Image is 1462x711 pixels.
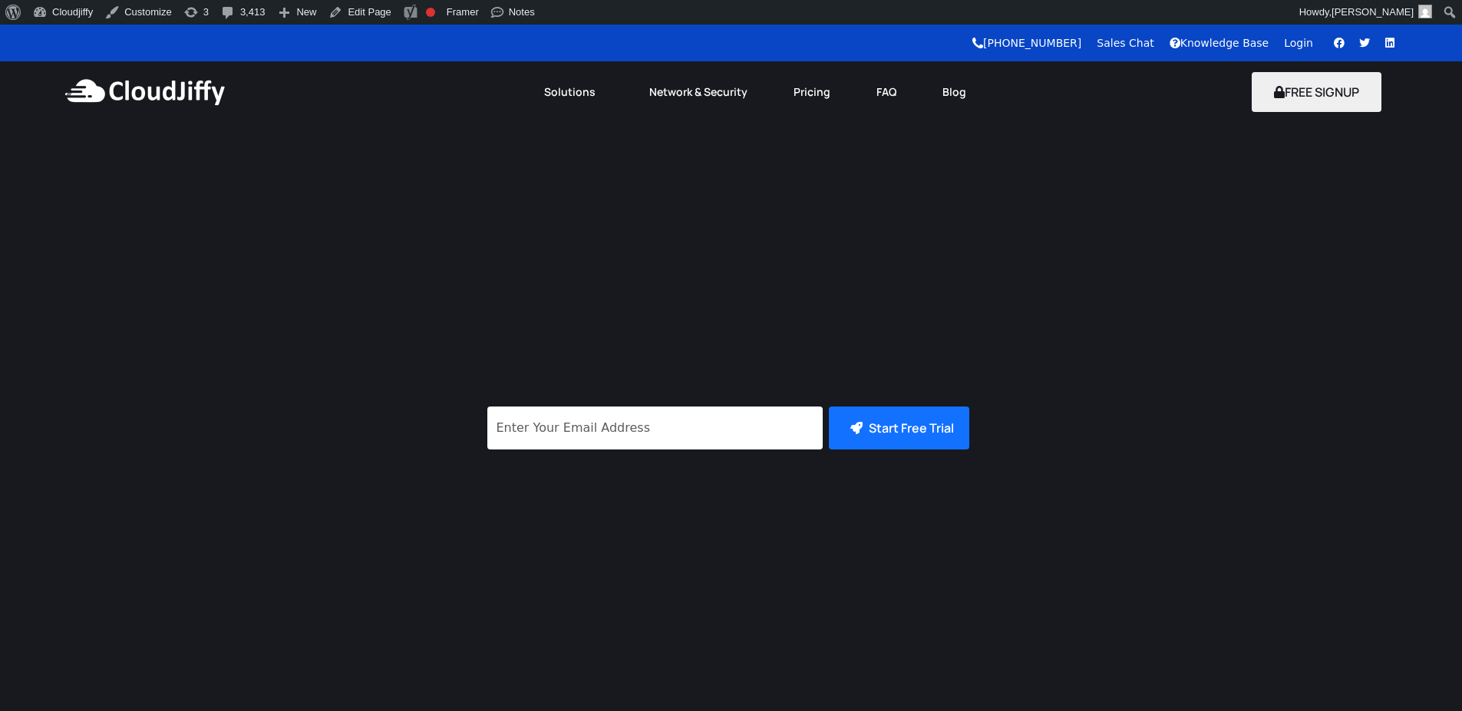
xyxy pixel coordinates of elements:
a: Network & Security [626,75,771,109]
div: Focus keyphrase not set [426,8,435,17]
a: Login [1284,37,1313,49]
input: Enter Your Email Address [487,407,823,449]
a: Knowledge Base [1170,37,1269,49]
button: Start Free Trial [829,407,969,449]
a: Blog [919,75,989,109]
a: FREE SIGNUP [1252,84,1381,100]
button: FREE SIGNUP [1252,72,1381,112]
a: Sales Chat [1097,37,1153,49]
a: [PHONE_NUMBER] [972,37,1081,49]
a: Pricing [771,75,853,109]
a: FAQ [853,75,919,109]
a: Solutions [521,75,626,109]
span: [PERSON_NAME] [1332,6,1414,18]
